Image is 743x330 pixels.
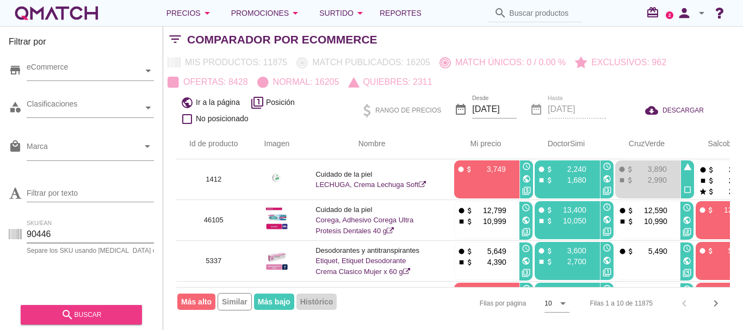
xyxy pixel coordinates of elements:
[537,247,546,255] i: fiber_manual_record
[522,175,531,183] i: public
[196,113,249,124] span: No posicionado
[158,2,222,24] button: Precios
[546,206,554,214] i: attach_money
[179,76,248,89] p: Ofertas: 8428
[141,140,154,153] i: arrow_drop_down
[9,101,22,114] i: category
[466,258,474,266] i: attach_money
[554,204,586,215] p: 13,400
[554,286,586,297] p: 6,400
[296,294,337,310] span: Histórico
[602,129,683,159] th: CruzVerde: Not sorted. Activate to sort ascending.
[522,129,602,159] th: DoctorSimi: Not sorted. Activate to sort ascending.
[683,244,691,253] i: access_time
[176,129,251,159] th: Id de producto: Not sorted.
[522,244,530,253] i: access_time
[603,215,611,224] i: public
[554,256,586,267] p: 2,700
[9,140,22,153] i: local_mall
[354,7,367,20] i: arrow_drop_down
[683,269,691,277] i: filter_4
[181,113,194,126] i: check_box_outline_blank
[266,246,288,273] img: 5337_275.jpg
[473,164,506,175] p: 3,749
[466,217,474,226] i: attach_money
[587,56,666,69] p: Exclusivos: 962
[27,247,172,254] div: Separe los SKU usando [MEDICAL_DATA] o espacio
[603,186,611,195] i: filter_3
[554,164,586,175] p: 2,240
[683,216,691,225] i: public
[603,203,611,211] i: access_time
[635,205,667,216] p: 12,590
[626,176,634,184] i: attach_money
[166,7,214,20] div: Precios
[522,162,531,171] i: access_time
[522,228,530,236] i: filter_3
[251,96,264,109] i: filter_1
[266,287,288,314] img: 70115_275.jpg
[441,129,522,159] th: Mi precio: Not sorted. Activate to sort ascending.
[522,203,530,212] i: access_time
[13,2,100,24] a: white-qmatch-logo
[509,4,575,22] input: Buscar productos
[177,294,215,310] span: Más alto
[9,64,22,77] i: store
[618,247,627,256] i: fiber_manual_record
[546,258,554,266] i: attach_money
[546,217,554,225] i: attach_money
[695,7,708,20] i: arrow_drop_down
[603,162,611,171] i: access_time
[311,2,375,24] button: Surtido
[635,246,667,257] p: 5,490
[254,294,294,310] span: Más bajo
[218,293,252,310] span: Similar
[29,308,133,321] div: buscar
[21,305,142,325] button: buscar
[189,174,238,185] p: 1412
[673,5,695,21] i: person
[187,31,377,48] h2: Comparador por eCommerce
[603,284,611,293] i: access_time
[371,288,569,319] div: Filas por página
[315,169,428,180] p: Cuidado de la piel
[627,207,635,215] i: attach_money
[603,175,611,183] i: public
[603,244,611,252] i: access_time
[522,284,531,293] i: access_time
[358,76,432,89] p: Quiebres: 2311
[222,2,311,24] button: Promociones
[645,104,662,117] i: cloud_download
[636,101,713,120] button: DESCARGAR
[457,258,466,266] i: stop
[709,297,722,310] i: chevron_right
[699,166,707,174] i: fiber_manual_record
[375,2,426,24] a: Reportes
[231,7,302,20] div: Promociones
[474,205,506,216] p: 12,799
[544,298,552,308] div: 10
[189,215,238,226] p: 46105
[454,103,467,116] i: date_range
[522,186,531,195] i: filter_5
[635,216,667,227] p: 10,990
[646,6,664,19] i: redeem
[571,53,671,72] button: Exclusivos: 962
[61,308,74,321] i: search
[635,287,667,297] p: 9,690
[699,188,707,196] i: star
[269,76,339,89] p: Normal: 16205
[627,217,635,226] i: attach_money
[683,228,691,236] i: filter_2
[683,185,692,194] i: check_box_outline_blank
[315,245,428,256] p: Desodorantes y antitranspirantes
[546,165,554,173] i: attach_money
[707,166,715,174] i: attach_money
[266,205,288,232] img: 46105_275.jpg
[315,257,410,276] a: Etiquet, Etiquet Desodorante Crema Clasico Mujer x 60 g
[473,286,506,297] p: 9,799
[451,56,566,69] p: Match únicos: 0 / 0.00 %
[618,207,627,215] i: fiber_manual_record
[707,177,715,185] i: attach_money
[266,97,295,108] span: Posición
